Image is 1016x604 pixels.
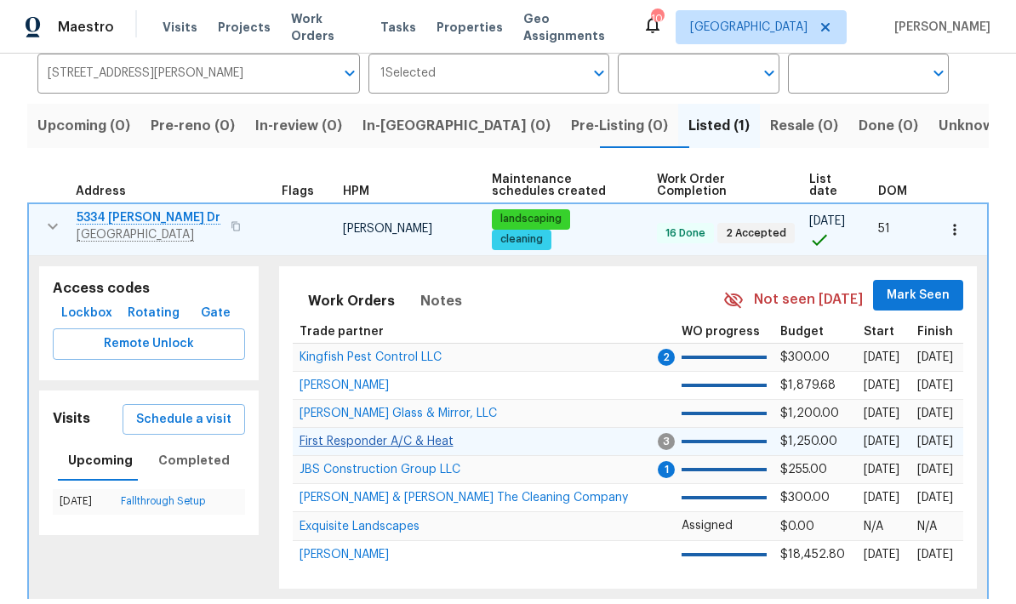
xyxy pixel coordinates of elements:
[53,280,245,298] h5: Access codes
[780,436,837,447] span: $1,250.00
[571,114,668,138] span: Pre-Listing (0)
[690,19,808,36] span: [GEOGRAPHIC_DATA]
[917,464,953,476] span: [DATE]
[864,326,894,338] span: Start
[658,349,675,366] span: 2
[864,407,899,419] span: [DATE]
[68,450,133,471] span: Upcoming
[255,114,342,138] span: In-review (0)
[380,21,416,33] span: Tasks
[887,285,950,306] span: Mark Seen
[53,328,245,360] button: Remote Unlock
[523,10,622,44] span: Geo Assignments
[123,404,245,436] button: Schedule a visit
[300,351,442,363] span: Kingfish Pest Control LLC
[437,19,503,36] span: Properties
[682,517,767,535] p: Assigned
[864,436,899,447] span: [DATE]
[300,379,389,391] span: [PERSON_NAME]
[587,61,611,85] button: Open
[659,226,712,241] span: 16 Done
[658,433,675,450] span: 3
[300,326,384,338] span: Trade partner
[917,326,953,338] span: Finish
[53,489,114,514] td: [DATE]
[878,185,907,197] span: DOM
[300,521,420,532] a: Exquisite Landscapes
[770,114,838,138] span: Resale (0)
[859,114,918,138] span: Done (0)
[780,549,845,561] span: $18,452.80
[864,351,899,363] span: [DATE]
[300,521,420,533] span: Exquisite Landscapes
[300,436,454,447] a: First Responder A/C & Heat
[37,114,130,138] span: Upcoming (0)
[121,298,186,329] button: Rotating
[917,549,953,561] span: [DATE]
[158,450,230,471] span: Completed
[780,351,830,363] span: $300.00
[657,174,780,197] span: Work Order Completion
[54,298,119,329] button: Lockbox
[757,61,781,85] button: Open
[719,226,793,241] span: 2 Accepted
[917,351,953,363] span: [DATE]
[651,10,663,27] div: 10
[163,19,197,36] span: Visits
[864,379,899,391] span: [DATE]
[927,61,950,85] button: Open
[300,464,460,475] a: JBS Construction Group LLC
[780,521,814,533] span: $0.00
[308,289,395,313] span: Work Orders
[420,289,462,313] span: Notes
[338,61,362,85] button: Open
[780,492,830,504] span: $300.00
[300,464,460,476] span: JBS Construction Group LLC
[780,407,839,419] span: $1,200.00
[188,298,243,329] button: Gate
[195,303,236,324] span: Gate
[218,19,271,36] span: Projects
[780,326,824,338] span: Budget
[494,232,550,247] span: cleaning
[917,436,953,447] span: [DATE]
[300,550,389,560] a: [PERSON_NAME]
[682,326,760,338] span: WO progress
[917,492,953,504] span: [DATE]
[300,549,389,561] span: [PERSON_NAME]
[300,380,389,390] a: [PERSON_NAME]
[809,174,849,197] span: List date
[888,19,990,36] span: [PERSON_NAME]
[917,379,953,391] span: [DATE]
[300,492,628,504] span: [PERSON_NAME] & [PERSON_NAME] The Cleaning Company
[809,215,845,227] span: [DATE]
[754,290,863,310] span: Not seen [DATE]
[151,114,235,138] span: Pre-reno (0)
[780,464,827,476] span: $255.00
[494,212,568,226] span: landscaping
[282,185,314,197] span: Flags
[61,303,112,324] span: Lockbox
[864,492,899,504] span: [DATE]
[878,223,890,235] span: 51
[343,185,369,197] span: HPM
[128,303,180,324] span: Rotating
[688,114,750,138] span: Listed (1)
[76,185,126,197] span: Address
[291,10,360,44] span: Work Orders
[780,379,836,391] span: $1,879.68
[864,549,899,561] span: [DATE]
[121,496,205,506] a: Fallthrough Setup
[492,174,628,197] span: Maintenance schedules created
[362,114,551,138] span: In-[GEOGRAPHIC_DATA] (0)
[136,409,231,430] span: Schedule a visit
[300,352,442,362] a: Kingfish Pest Control LLC
[864,464,899,476] span: [DATE]
[380,66,436,81] span: 1 Selected
[300,493,628,503] a: [PERSON_NAME] & [PERSON_NAME] The Cleaning Company
[658,461,675,478] span: 1
[873,280,963,311] button: Mark Seen
[300,407,497,419] span: [PERSON_NAME] Glass & Mirror, LLC
[917,521,937,533] span: N/A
